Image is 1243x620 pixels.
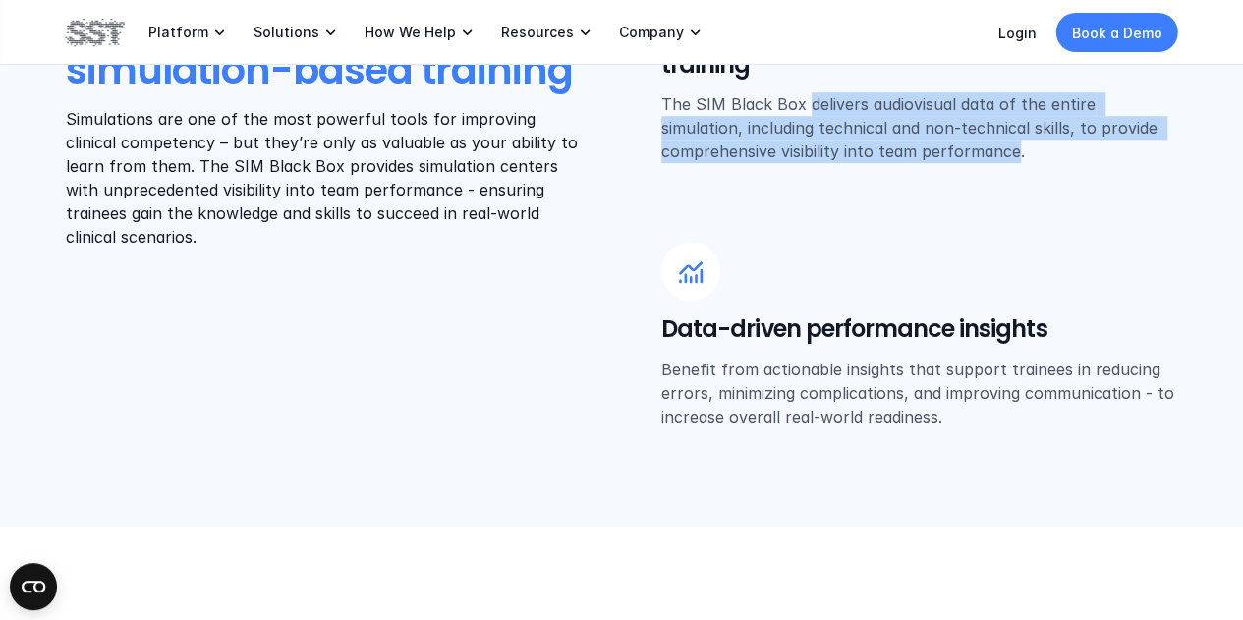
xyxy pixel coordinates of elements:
[1072,23,1162,43] p: Book a Demo
[254,24,319,41] p: Solutions
[619,24,684,41] p: Company
[501,24,574,41] p: Resources
[365,24,456,41] p: How We Help
[66,16,125,49] img: SST logo
[66,107,583,249] p: Simulations are one of the most powerful tools for improving clinical competency – but they’re on...
[66,42,573,97] span: simulation-based training
[10,563,57,610] button: Open CMP widget
[998,25,1037,41] a: Login
[661,358,1178,428] p: Benefit from actionable insights that support trainees in reducing errors, minimizing complicatio...
[148,24,208,41] p: Platform
[661,92,1178,163] p: The SIM Black Box delivers audiovisual data of the entire simulation, including technical and non...
[1056,13,1178,52] a: Book a Demo
[661,312,1178,346] h5: Data-driven performance insights
[661,15,1178,81] h5: Comprehensive visibility of simulation-based training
